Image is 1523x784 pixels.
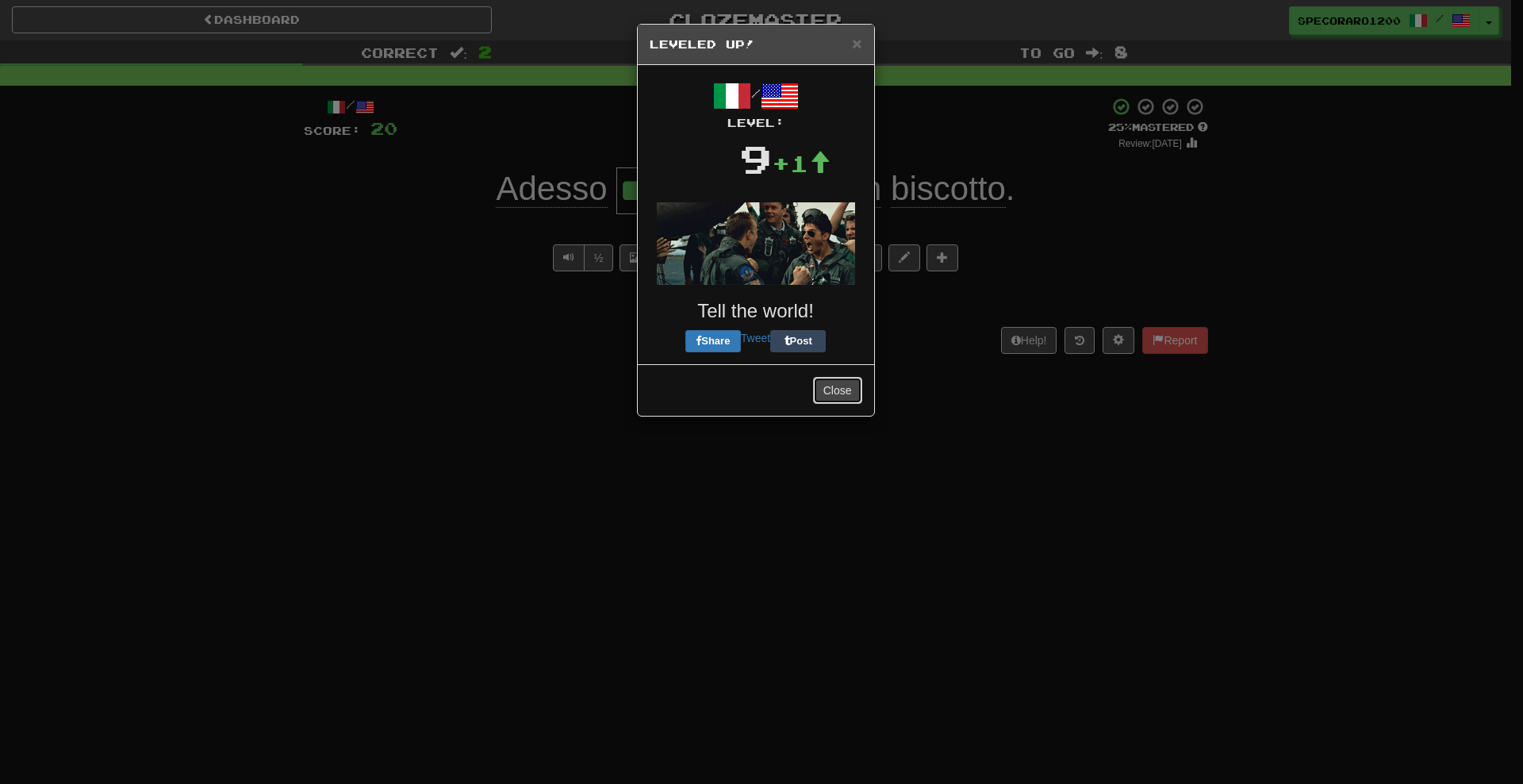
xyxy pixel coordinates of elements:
a: Tweet [741,332,770,344]
div: +1 [772,148,831,179]
h5: Leveled Up! [650,37,862,52]
img: topgun-769e91374289d1a7cee4bdcce2229f64f1fa97f7cbbef9a35b896cb17c9c8419.gif [657,202,855,285]
button: Post [770,330,826,352]
div: Level: [650,115,862,131]
span: × [852,34,861,52]
button: Close [852,35,861,52]
div: 9 [739,131,772,186]
button: Share [685,330,741,352]
div: / [650,77,862,131]
h3: Tell the world! [650,301,862,321]
button: Close [813,377,862,404]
